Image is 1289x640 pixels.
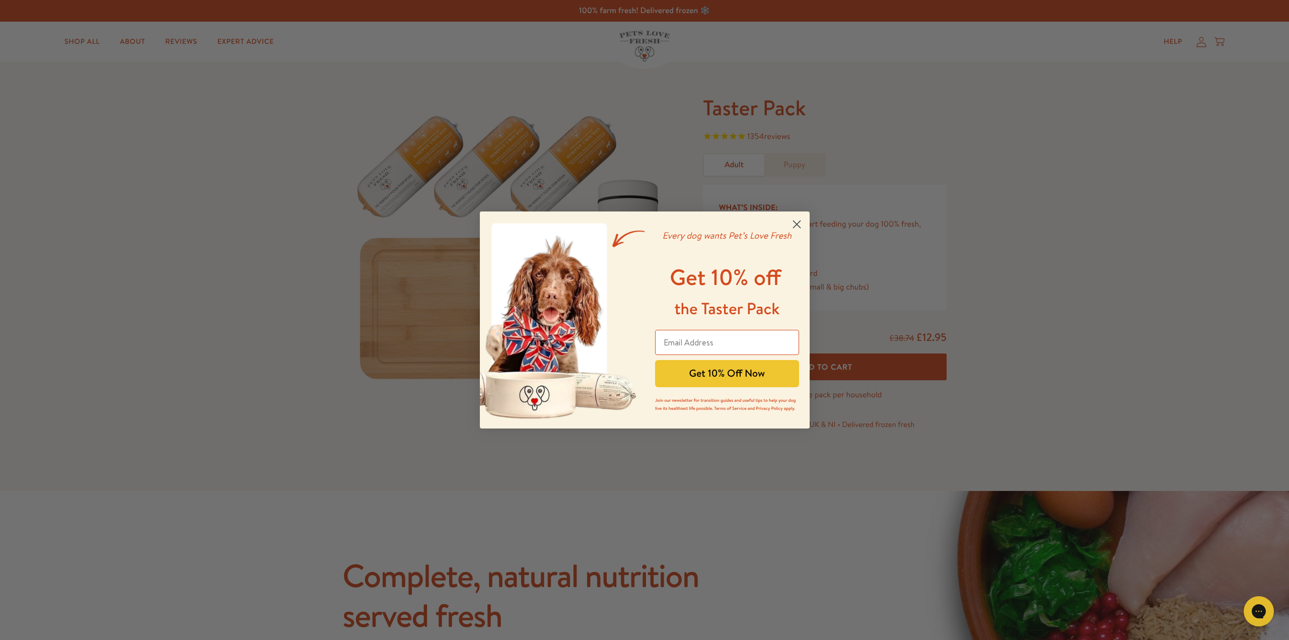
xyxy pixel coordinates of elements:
input: Email Address [655,330,799,355]
button: Close dialog [788,216,806,233]
em: Every dog wants Pet’s Love Fresh [662,229,792,242]
span: Get 10% off [670,262,781,293]
span: the Taster Pack [674,298,779,320]
iframe: Gorgias live chat messenger [1239,593,1279,630]
img: a400ef88-77f9-4908-94a9-4c138221a682.jpeg [480,211,645,429]
button: Get 10% Off Now [655,360,799,387]
span: Join our newsletter for transition guides and useful tips to help your dog live its healthiest li... [655,397,796,411]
